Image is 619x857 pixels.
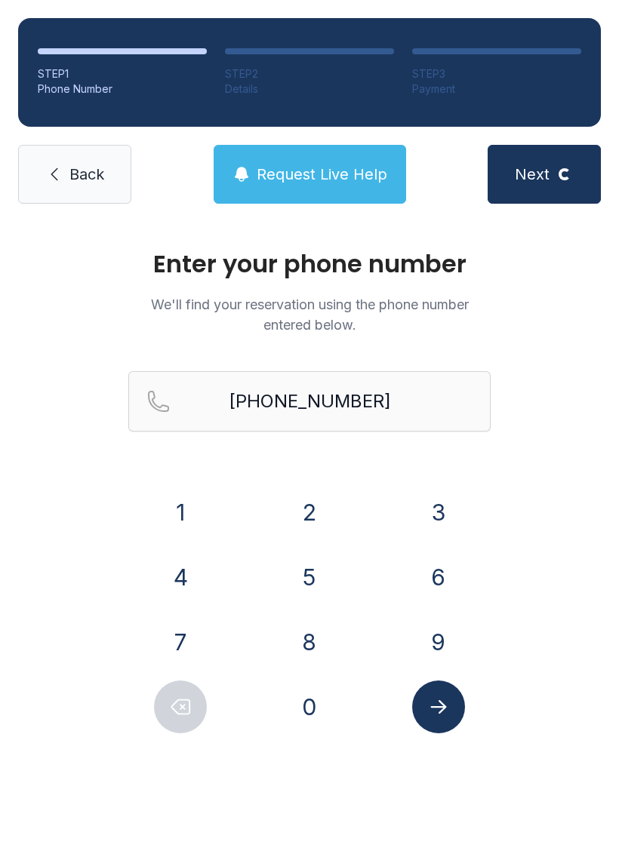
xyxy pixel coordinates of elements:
[283,616,336,668] button: 8
[283,680,336,733] button: 0
[257,164,387,185] span: Request Live Help
[283,486,336,539] button: 2
[154,616,207,668] button: 7
[412,486,465,539] button: 3
[412,66,581,81] div: STEP 3
[412,616,465,668] button: 9
[38,66,207,81] div: STEP 1
[154,680,207,733] button: Delete number
[283,551,336,604] button: 5
[69,164,104,185] span: Back
[154,551,207,604] button: 4
[154,486,207,539] button: 1
[128,371,491,432] input: Reservation phone number
[515,164,550,185] span: Next
[412,551,465,604] button: 6
[412,81,581,97] div: Payment
[38,81,207,97] div: Phone Number
[225,66,394,81] div: STEP 2
[225,81,394,97] div: Details
[128,294,491,335] p: We'll find your reservation using the phone number entered below.
[128,252,491,276] h1: Enter your phone number
[412,680,465,733] button: Submit lookup form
